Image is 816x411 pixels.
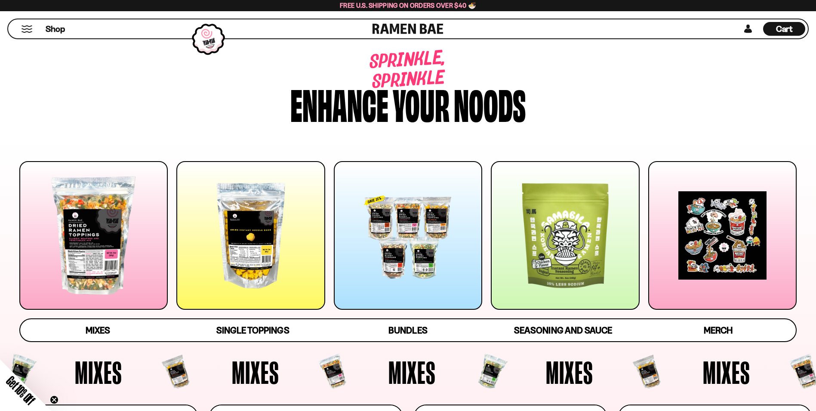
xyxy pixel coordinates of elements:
span: Mixes [75,356,122,388]
span: Single Toppings [216,325,289,336]
button: Close teaser [50,395,59,404]
a: Merch [640,319,796,341]
div: Cart [763,19,805,38]
a: Bundles [330,319,486,341]
div: your [393,83,450,124]
span: Seasoning and Sauce [514,325,612,336]
span: Cart [776,24,793,34]
a: Seasoning and Sauce [486,319,641,341]
span: Mixes [388,356,436,388]
a: Mixes [20,319,176,341]
span: Mixes [546,356,593,388]
span: Bundles [388,325,427,336]
button: Mobile Menu Trigger [21,25,33,33]
span: Get 10% Off [4,374,37,407]
a: Single Toppings [176,319,331,341]
div: noods [454,83,526,124]
span: Free U.S. Shipping on Orders over $40 🍜 [340,1,476,9]
span: Mixes [703,356,750,388]
span: Mixes [86,325,110,336]
span: Shop [46,23,65,35]
span: Mixes [232,356,279,388]
span: Merch [704,325,733,336]
div: Enhance [290,83,388,124]
a: Shop [46,22,65,36]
